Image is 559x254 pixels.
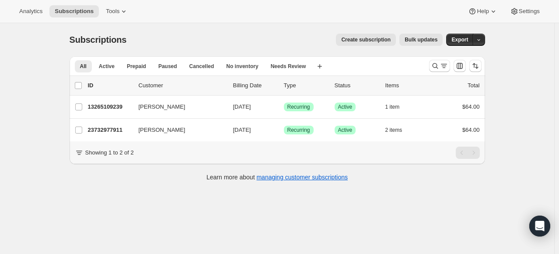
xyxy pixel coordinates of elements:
[233,127,251,133] span: [DATE]
[463,5,503,17] button: Help
[341,36,391,43] span: Create subscription
[139,103,185,111] span: [PERSON_NAME]
[88,101,480,113] div: 13265109239[PERSON_NAME][DATE]SuccessRecurringSuccessActive1 item$64.00
[385,101,409,113] button: 1 item
[88,81,132,90] p: ID
[399,34,443,46] button: Bulk updates
[462,103,480,110] span: $64.00
[385,81,429,90] div: Items
[133,123,221,137] button: [PERSON_NAME]
[385,103,400,110] span: 1 item
[55,8,94,15] span: Subscriptions
[101,5,133,17] button: Tools
[468,81,479,90] p: Total
[106,8,119,15] span: Tools
[158,63,177,70] span: Paused
[19,8,42,15] span: Analytics
[338,103,353,110] span: Active
[49,5,99,17] button: Subscriptions
[454,60,466,72] button: Customize table column order and visibility
[519,8,540,15] span: Settings
[88,103,132,111] p: 13265109239
[287,103,310,110] span: Recurring
[226,63,258,70] span: No inventory
[456,147,480,159] nav: Pagination
[70,35,127,45] span: Subscriptions
[88,126,132,134] p: 23732977911
[469,60,482,72] button: Sort the results
[385,124,412,136] button: 2 items
[233,103,251,110] span: [DATE]
[287,127,310,134] span: Recurring
[85,148,134,157] p: Showing 1 to 2 of 2
[429,60,450,72] button: Search and filter results
[405,36,437,43] span: Bulk updates
[206,173,348,182] p: Learn more about
[462,127,480,133] span: $64.00
[133,100,221,114] button: [PERSON_NAME]
[189,63,214,70] span: Cancelled
[451,36,468,43] span: Export
[385,127,402,134] span: 2 items
[14,5,48,17] button: Analytics
[335,81,378,90] p: Status
[446,34,473,46] button: Export
[88,81,480,90] div: IDCustomerBilling DateTypeStatusItemsTotal
[233,81,277,90] p: Billing Date
[127,63,146,70] span: Prepaid
[88,124,480,136] div: 23732977911[PERSON_NAME][DATE]SuccessRecurringSuccessActive2 items$64.00
[271,63,306,70] span: Needs Review
[256,174,348,181] a: managing customer subscriptions
[80,63,87,70] span: All
[336,34,396,46] button: Create subscription
[529,216,550,237] div: Open Intercom Messenger
[139,126,185,134] span: [PERSON_NAME]
[139,81,226,90] p: Customer
[505,5,545,17] button: Settings
[99,63,115,70] span: Active
[477,8,489,15] span: Help
[338,127,353,134] span: Active
[313,60,327,72] button: Create new view
[284,81,328,90] div: Type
